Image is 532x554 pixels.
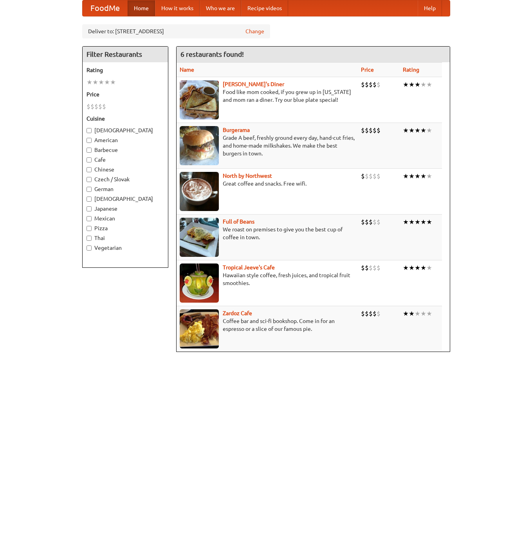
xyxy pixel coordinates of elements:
[420,126,426,135] li: ★
[369,309,373,318] li: $
[87,177,92,182] input: Czech / Slovak
[87,206,92,211] input: Japanese
[98,78,104,87] li: ★
[87,128,92,133] input: [DEMOGRAPHIC_DATA]
[403,263,409,272] li: ★
[377,172,381,180] li: $
[90,102,94,111] li: $
[180,226,355,241] p: We roast on premises to give you the best cup of coffee in town.
[87,102,90,111] li: $
[223,310,252,316] a: Zardoz Cafe
[87,197,92,202] input: [DEMOGRAPHIC_DATA]
[180,172,219,211] img: north.jpg
[87,156,164,164] label: Cafe
[223,81,284,87] a: [PERSON_NAME]'s Diner
[420,309,426,318] li: ★
[87,157,92,162] input: Cafe
[241,0,288,16] a: Recipe videos
[87,234,164,242] label: Thai
[373,309,377,318] li: $
[377,263,381,272] li: $
[415,263,420,272] li: ★
[361,67,374,73] a: Price
[361,172,365,180] li: $
[87,175,164,183] label: Czech / Slovak
[415,309,420,318] li: ★
[365,218,369,226] li: $
[223,173,272,179] a: North by Northwest
[403,67,419,73] a: Rating
[409,309,415,318] li: ★
[369,80,373,89] li: $
[87,78,92,87] li: ★
[92,78,98,87] li: ★
[373,218,377,226] li: $
[373,172,377,180] li: $
[418,0,442,16] a: Help
[87,187,92,192] input: German
[369,218,373,226] li: $
[87,66,164,74] h5: Rating
[426,126,432,135] li: ★
[87,166,164,173] label: Chinese
[377,218,381,226] li: $
[180,88,355,104] p: Food like mom cooked, if you grew up in [US_STATE] and mom ran a diner. Try our blue plate special!
[403,126,409,135] li: ★
[420,218,426,226] li: ★
[87,224,164,232] label: Pizza
[155,0,200,16] a: How it works
[87,115,164,123] h5: Cuisine
[180,263,219,303] img: jeeves.jpg
[87,136,164,144] label: American
[361,80,365,89] li: $
[87,138,92,143] input: American
[361,309,365,318] li: $
[403,172,409,180] li: ★
[94,102,98,111] li: $
[180,80,219,119] img: sallys.jpg
[180,134,355,157] p: Grade A beef, freshly ground every day, hand-cut fries, and home-made milkshakes. We make the bes...
[87,245,92,251] input: Vegetarian
[83,47,168,62] h4: Filter Restaurants
[409,218,415,226] li: ★
[223,218,254,225] a: Full of Beans
[377,80,381,89] li: $
[102,102,106,111] li: $
[409,172,415,180] li: ★
[426,80,432,89] li: ★
[373,126,377,135] li: $
[426,218,432,226] li: ★
[245,27,264,35] a: Change
[223,264,275,271] a: Tropical Jeeve's Cafe
[373,80,377,89] li: $
[87,148,92,153] input: Barbecue
[415,126,420,135] li: ★
[409,126,415,135] li: ★
[83,0,128,16] a: FoodMe
[87,185,164,193] label: German
[180,317,355,333] p: Coffee bar and sci-fi bookshop. Come in for an espresso or a slice of our famous pie.
[403,218,409,226] li: ★
[180,309,219,348] img: zardoz.jpg
[420,172,426,180] li: ★
[180,67,194,73] a: Name
[87,146,164,154] label: Barbecue
[87,216,92,221] input: Mexican
[415,80,420,89] li: ★
[415,172,420,180] li: ★
[369,172,373,180] li: $
[420,80,426,89] li: ★
[87,226,92,231] input: Pizza
[373,263,377,272] li: $
[420,263,426,272] li: ★
[223,127,250,133] b: Burgerama
[200,0,241,16] a: Who we are
[87,236,92,241] input: Thai
[365,80,369,89] li: $
[180,218,219,257] img: beans.jpg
